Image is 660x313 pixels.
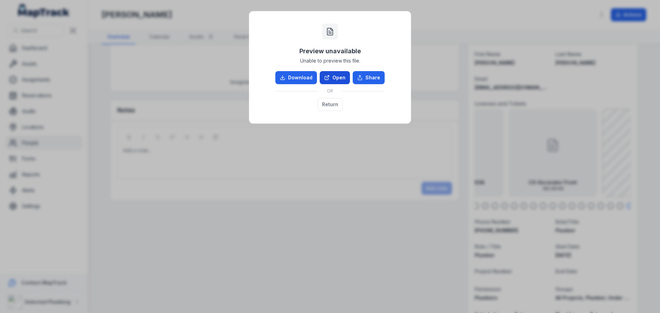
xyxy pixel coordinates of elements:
[275,71,317,84] a: Download
[353,71,385,84] button: Share
[300,57,360,64] span: Unable to preview this file.
[299,46,361,56] h3: Preview unavailable
[320,71,350,84] a: Open
[275,84,385,98] div: OR
[318,98,343,111] button: Return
